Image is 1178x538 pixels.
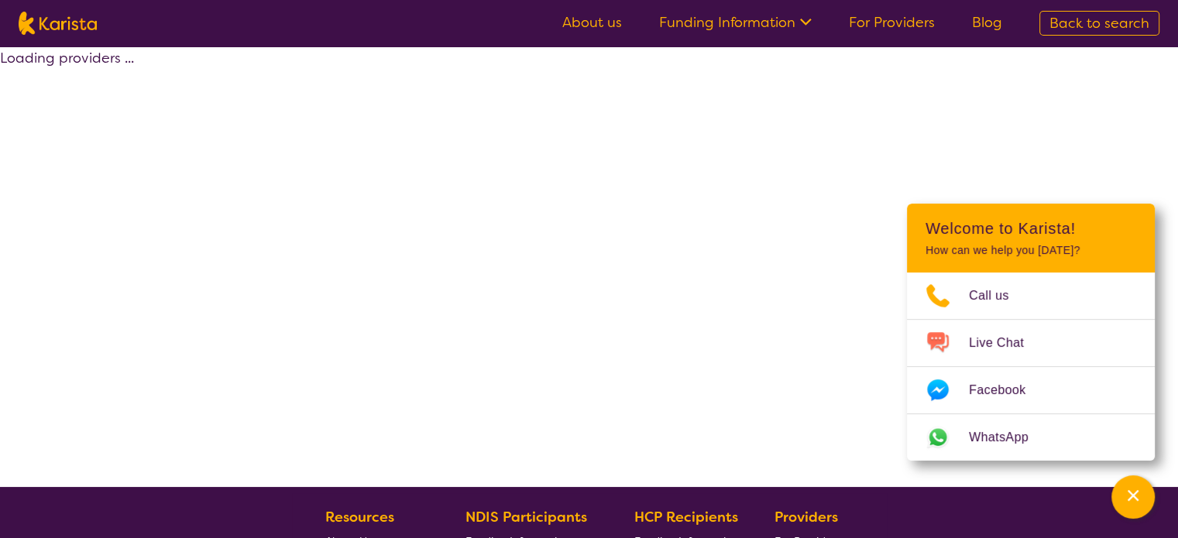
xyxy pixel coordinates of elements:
[969,379,1044,402] span: Facebook
[659,13,812,32] a: Funding Information
[325,508,394,526] b: Resources
[774,508,838,526] b: Providers
[926,219,1136,238] h2: Welcome to Karista!
[1111,475,1155,519] button: Channel Menu
[926,244,1136,257] p: How can we help you [DATE]?
[1049,14,1149,33] span: Back to search
[562,13,622,32] a: About us
[907,272,1155,461] ul: Choose channel
[969,284,1028,307] span: Call us
[465,508,587,526] b: NDIS Participants
[1039,11,1159,36] a: Back to search
[19,12,97,35] img: Karista logo
[634,508,738,526] b: HCP Recipients
[972,13,1002,32] a: Blog
[907,204,1155,461] div: Channel Menu
[969,426,1047,449] span: WhatsApp
[907,414,1155,461] a: Web link opens in a new tab.
[969,331,1042,355] span: Live Chat
[849,13,935,32] a: For Providers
